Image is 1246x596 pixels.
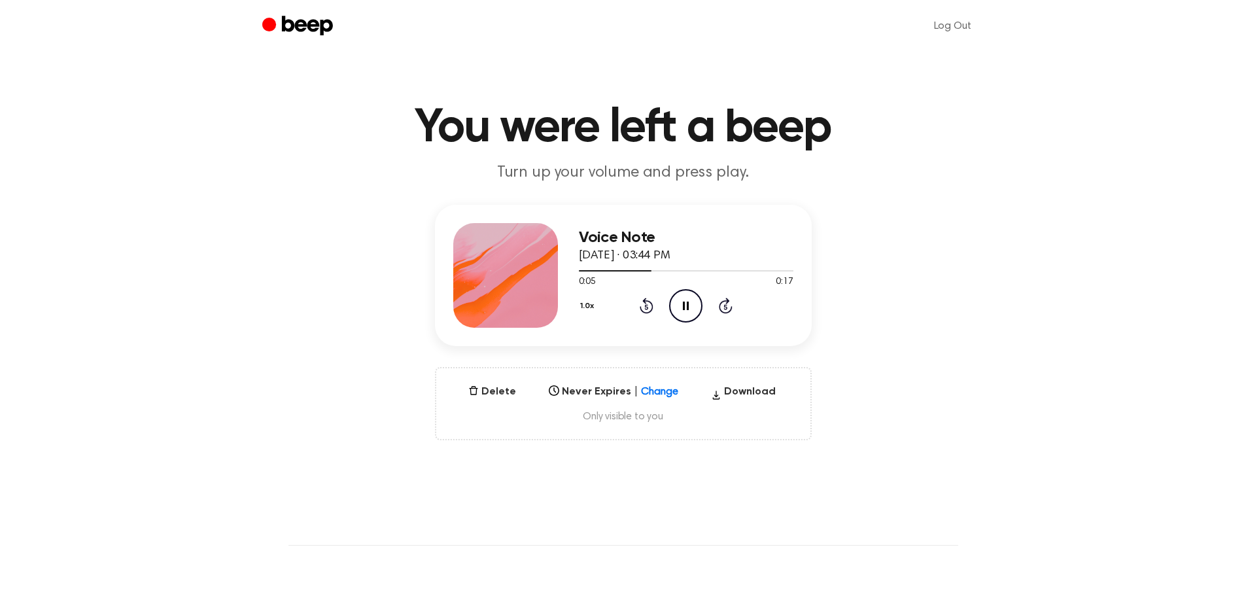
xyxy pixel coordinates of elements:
span: Only visible to you [452,410,795,423]
h3: Voice Note [579,229,793,247]
h1: You were left a beep [288,105,958,152]
span: 0:05 [579,275,596,289]
p: Turn up your volume and press play. [372,162,874,184]
button: Download [706,384,781,405]
span: 0:17 [776,275,793,289]
span: [DATE] · 03:44 PM [579,250,670,262]
a: Beep [262,14,336,39]
a: Log Out [921,10,984,42]
button: Delete [463,384,521,400]
button: 1.0x [579,295,599,317]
